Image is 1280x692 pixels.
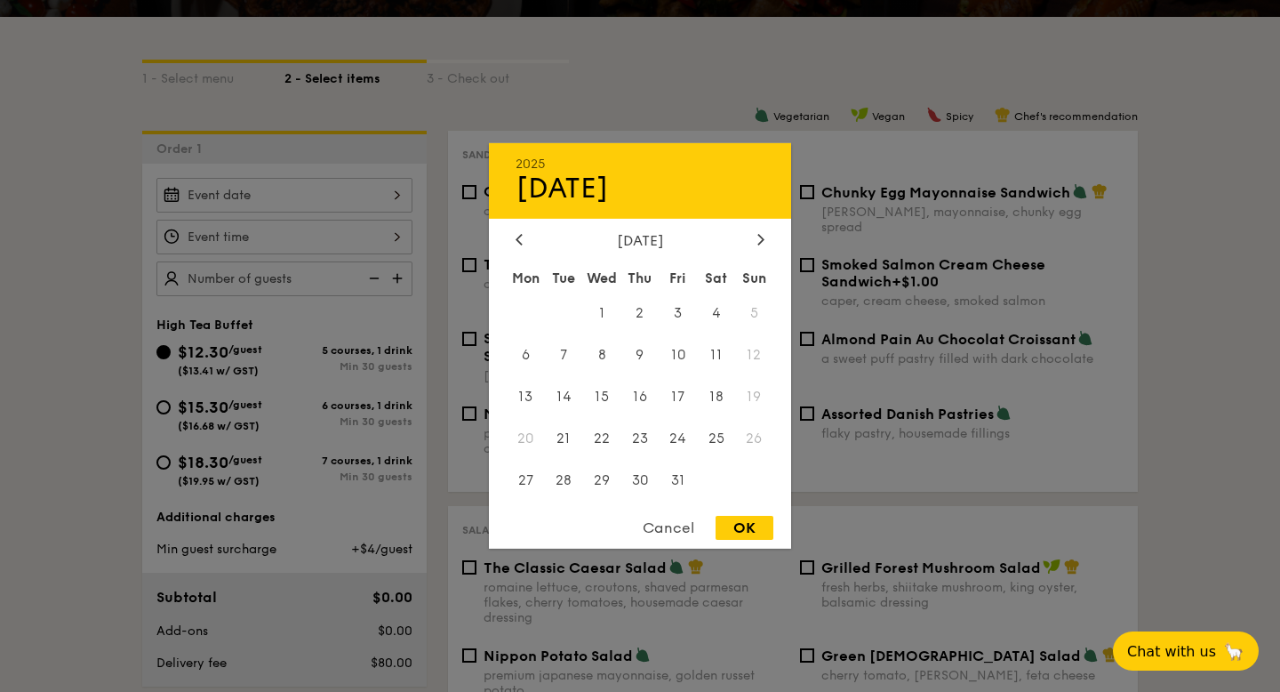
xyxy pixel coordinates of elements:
[583,461,621,499] span: 29
[583,378,621,416] span: 15
[659,294,697,333] span: 3
[1127,643,1216,660] span: Chat with us
[507,336,545,374] span: 6
[735,262,773,294] div: Sun
[507,262,545,294] div: Mon
[621,378,660,416] span: 16
[507,461,545,499] span: 27
[659,378,697,416] span: 17
[545,336,583,374] span: 7
[697,419,735,457] span: 25
[516,172,764,205] div: [DATE]
[583,262,621,294] div: Wed
[735,336,773,374] span: 12
[545,419,583,457] span: 21
[583,294,621,333] span: 1
[625,516,712,540] div: Cancel
[697,294,735,333] span: 4
[697,262,735,294] div: Sat
[583,336,621,374] span: 8
[621,419,660,457] span: 23
[716,516,773,540] div: OK
[659,419,697,457] span: 24
[507,419,545,457] span: 20
[545,262,583,294] div: Tue
[545,461,583,499] span: 28
[621,336,660,374] span: 9
[697,336,735,374] span: 11
[735,378,773,416] span: 19
[621,262,660,294] div: Thu
[507,378,545,416] span: 13
[621,461,660,499] span: 30
[516,157,764,172] div: 2025
[1113,632,1259,671] button: Chat with us🦙
[697,378,735,416] span: 18
[583,419,621,457] span: 22
[659,336,697,374] span: 10
[516,232,764,249] div: [DATE]
[735,294,773,333] span: 5
[659,262,697,294] div: Fri
[621,294,660,333] span: 2
[659,461,697,499] span: 31
[545,378,583,416] span: 14
[735,419,773,457] span: 26
[1223,641,1244,662] span: 🦙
